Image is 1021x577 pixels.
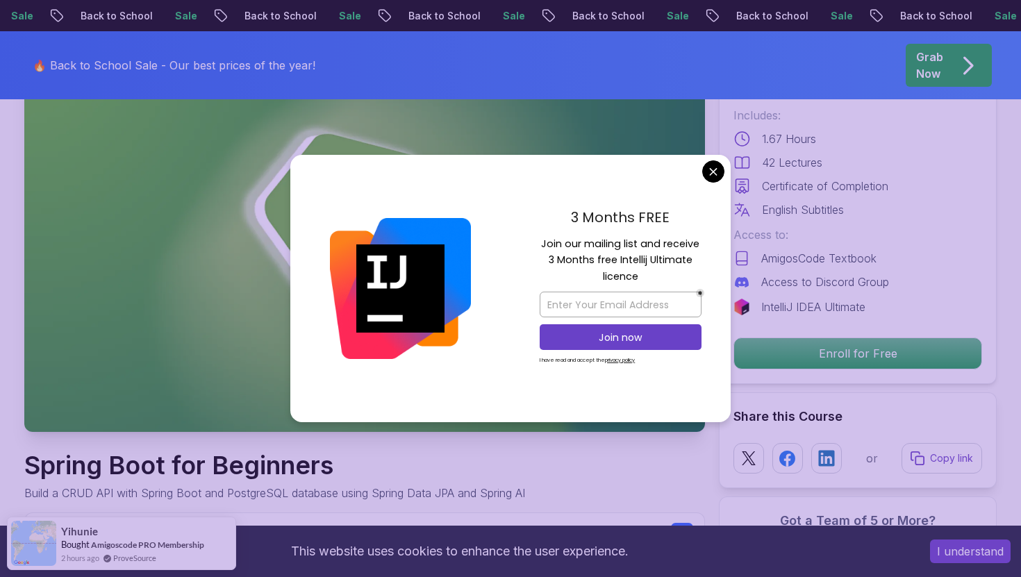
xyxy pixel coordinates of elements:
[61,552,99,564] span: 2 hours ago
[733,107,982,124] p: Includes:
[734,338,981,369] p: Enroll for Free
[10,536,909,567] div: This website uses cookies to enhance the user experience.
[58,9,153,23] p: Back to School
[930,451,973,465] p: Copy link
[930,540,1011,563] button: Accept cookies
[222,9,317,23] p: Back to School
[733,511,982,530] h3: Got a Team of 5 or More?
[761,274,889,290] p: Access to Discord Group
[386,9,481,23] p: Back to School
[153,9,197,23] p: Sale
[902,443,982,474] button: Copy link
[761,299,865,315] p: IntelliJ IDEA Ultimate
[481,9,525,23] p: Sale
[762,154,822,171] p: 42 Lectures
[714,9,808,23] p: Back to School
[11,521,56,566] img: provesource social proof notification image
[808,9,853,23] p: Sale
[762,178,888,194] p: Certificate of Completion
[645,9,689,23] p: Sale
[866,450,878,467] p: or
[878,9,972,23] p: Back to School
[317,9,361,23] p: Sale
[972,9,1017,23] p: Sale
[916,49,943,82] p: Grab Now
[61,539,90,550] span: Bought
[733,337,982,369] button: Enroll for Free
[113,552,156,564] a: ProveSource
[33,57,315,74] p: 🔥 Back to School Sale - Our best prices of the year!
[91,539,204,551] a: Amigoscode PRO Membership
[762,201,844,218] p: English Subtitles
[550,9,645,23] p: Back to School
[762,131,816,147] p: 1.67 Hours
[733,299,750,315] img: jetbrains logo
[761,250,877,267] p: AmigosCode Textbook
[733,226,982,243] p: Access to:
[61,526,98,537] span: Yihunie
[24,451,525,479] h1: Spring Boot for Beginners
[24,485,525,501] p: Build a CRUD API with Spring Boot and PostgreSQL database using Spring Data JPA and Spring AI
[733,407,982,426] h2: Share this Course
[24,49,705,432] img: spring-boot-for-beginners_thumbnail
